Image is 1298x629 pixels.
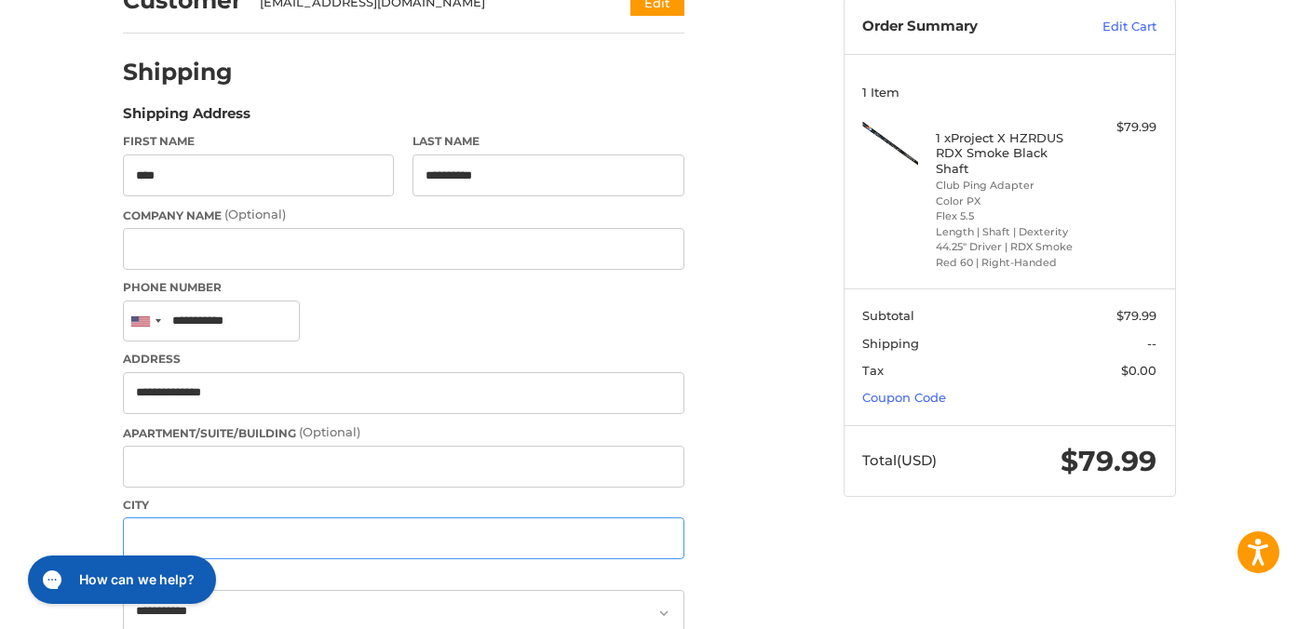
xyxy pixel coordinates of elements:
[862,336,919,351] span: Shipping
[123,58,233,87] h2: Shipping
[123,133,395,150] label: First Name
[123,351,684,368] label: Address
[224,207,286,221] small: (Optional)
[1121,363,1156,378] span: $0.00
[862,308,914,323] span: Subtotal
[124,301,167,341] div: United States: +1
[123,279,684,296] label: Phone Number
[299,424,360,439] small: (Optional)
[412,133,684,150] label: Last Name
[936,194,1078,209] li: Color PX
[123,497,684,514] label: City
[862,85,1156,100] h3: 1 Item
[862,18,1062,36] h3: Order Summary
[936,178,1078,194] li: Club Ping Adapter
[123,103,250,133] legend: Shipping Address
[1061,444,1156,478] span: $79.99
[123,423,684,442] label: Apartment/Suite/Building
[862,451,937,469] span: Total (USD)
[1116,308,1156,323] span: $79.99
[936,224,1078,271] li: Length | Shaft | Dexterity 44.25" Driver | RDX Smoke Red 60 | Right-Handed
[936,130,1078,176] h4: 1 x Project X HZRDUS RDX Smoke Black Shaft
[862,363,884,378] span: Tax
[1062,18,1156,36] a: Edit Cart
[1083,118,1156,137] div: $79.99
[19,549,222,610] iframe: Gorgias live chat messenger
[1147,336,1156,351] span: --
[936,208,1078,224] li: Flex 5.5
[1144,579,1298,629] iframe: Google Customer Reviews
[862,390,946,405] a: Coupon Code
[123,569,684,585] label: Country
[123,206,684,224] label: Company Name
